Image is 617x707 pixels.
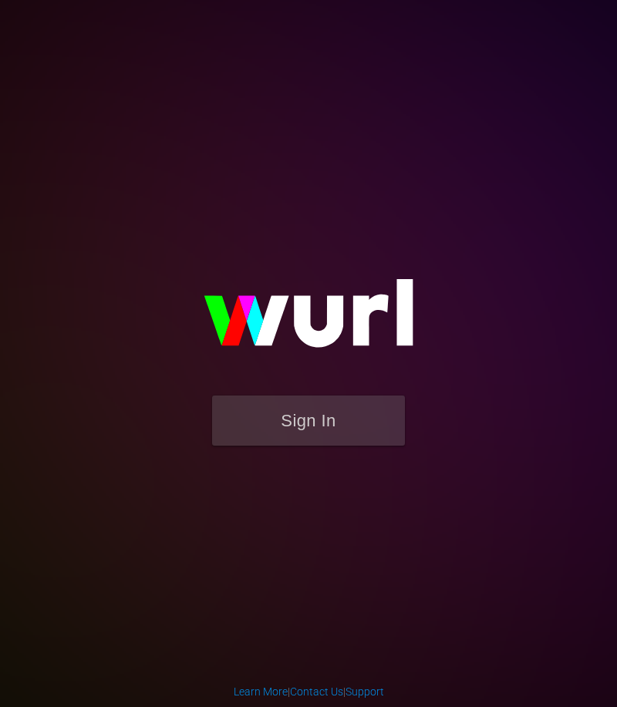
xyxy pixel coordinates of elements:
[290,685,343,698] a: Contact Us
[212,396,405,446] button: Sign In
[234,685,288,698] a: Learn More
[154,246,463,396] img: wurl-logo-on-black-223613ac3d8ba8fe6dc639794a292ebdb59501304c7dfd60c99c58986ef67473.svg
[234,684,384,699] div: | |
[346,685,384,698] a: Support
